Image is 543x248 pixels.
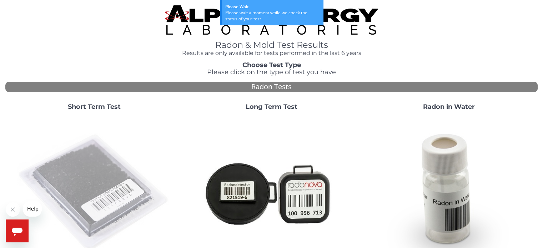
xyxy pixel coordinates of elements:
iframe: Close message [6,202,20,217]
div: Please wait a moment while we check the status of your test [225,10,320,22]
div: Please Wait [225,4,320,10]
strong: Choose Test Type [242,61,301,69]
span: Please click on the type of test you have [207,68,336,76]
div: Radon Tests [5,82,538,92]
iframe: Button to launch messaging window [6,219,29,242]
strong: Long Term Test [246,103,297,111]
h1: Radon & Mold Test Results [165,40,378,50]
strong: Radon in Water [423,103,475,111]
h4: Results are only available for tests performed in the last 6 years [165,50,378,56]
iframe: Message from company [23,201,42,217]
img: TightCrop.jpg [165,5,378,35]
strong: Short Term Test [68,103,121,111]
